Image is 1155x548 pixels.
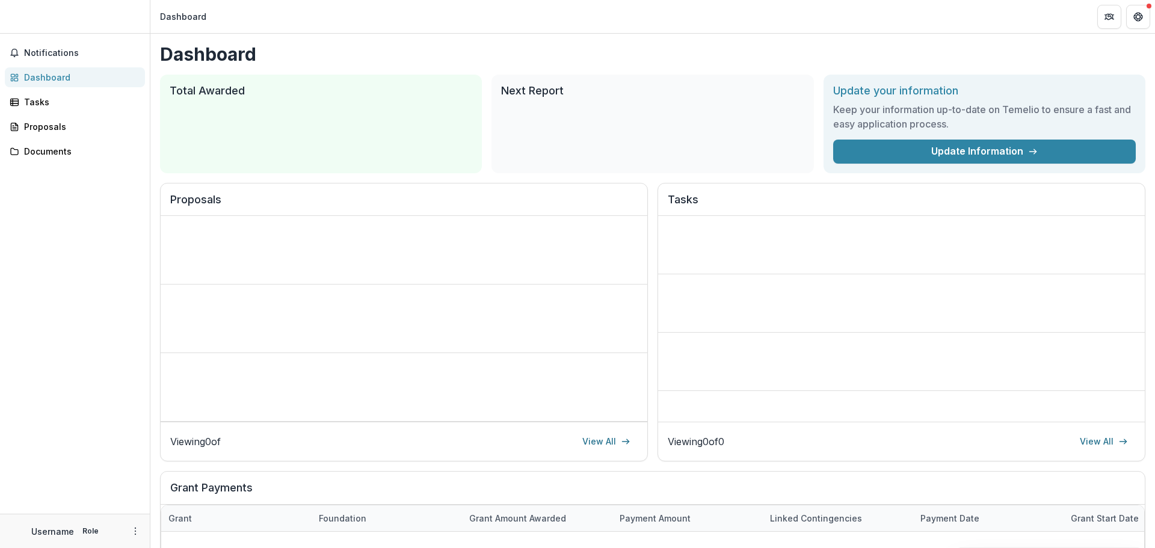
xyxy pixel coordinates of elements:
[79,526,102,537] p: Role
[24,120,135,133] div: Proposals
[170,434,221,449] p: Viewing 0 of
[5,117,145,137] a: Proposals
[1097,5,1121,29] button: Partners
[833,140,1136,164] a: Update Information
[5,43,145,63] button: Notifications
[833,84,1136,97] h2: Update your information
[31,525,74,538] p: Username
[5,92,145,112] a: Tasks
[833,102,1136,131] h3: Keep your information up-to-date on Temelio to ensure a fast and easy application process.
[501,84,804,97] h2: Next Report
[24,96,135,108] div: Tasks
[668,193,1135,216] h2: Tasks
[5,141,145,161] a: Documents
[128,524,143,538] button: More
[24,48,140,58] span: Notifications
[668,434,724,449] p: Viewing 0 of 0
[24,145,135,158] div: Documents
[155,8,211,25] nav: breadcrumb
[1126,5,1150,29] button: Get Help
[160,10,206,23] div: Dashboard
[24,71,135,84] div: Dashboard
[170,481,1135,504] h2: Grant Payments
[170,193,638,216] h2: Proposals
[1073,432,1135,451] a: View All
[5,67,145,87] a: Dashboard
[160,43,1145,65] h1: Dashboard
[170,84,472,97] h2: Total Awarded
[575,432,638,451] a: View All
